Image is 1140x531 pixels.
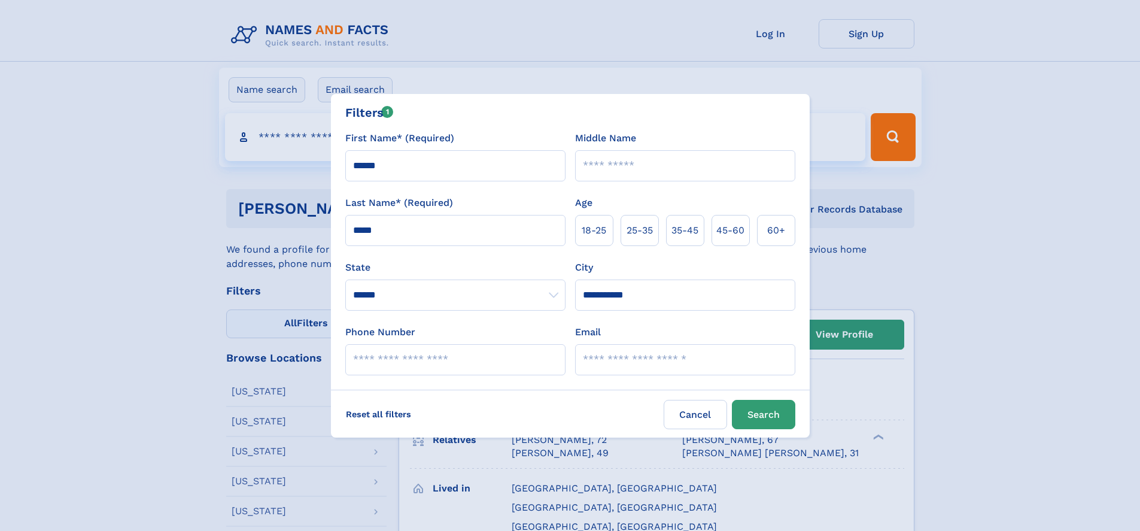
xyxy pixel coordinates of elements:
[345,104,394,122] div: Filters
[345,131,454,145] label: First Name* (Required)
[627,223,653,238] span: 25‑35
[575,131,636,145] label: Middle Name
[582,223,606,238] span: 18‑25
[345,325,415,339] label: Phone Number
[716,223,744,238] span: 45‑60
[575,260,593,275] label: City
[338,400,419,429] label: Reset all filters
[345,260,566,275] label: State
[575,325,601,339] label: Email
[767,223,785,238] span: 60+
[671,223,698,238] span: 35‑45
[345,196,453,210] label: Last Name* (Required)
[575,196,592,210] label: Age
[664,400,727,429] label: Cancel
[732,400,795,429] button: Search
